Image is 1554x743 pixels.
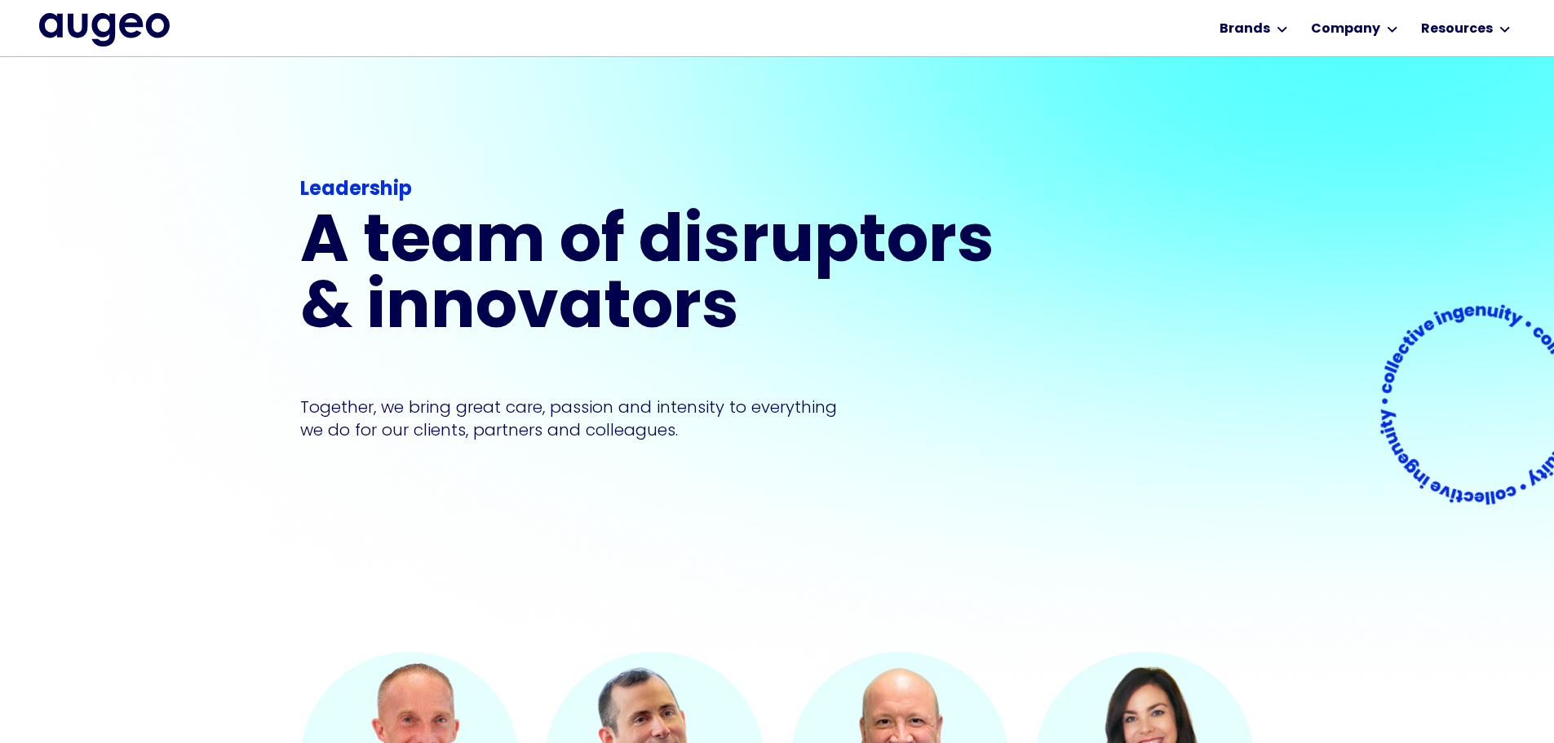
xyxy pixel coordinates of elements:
h1: A team of disruptors & innovators [300,211,1005,343]
img: Augeo's full logo in midnight blue. [39,13,170,46]
div: Company [1311,20,1380,39]
div: Brands [1220,20,1270,39]
p: Together, we bring great care, passion and intensity to everything we do for our clients, partner... [300,396,861,441]
div: Resources [1421,20,1493,39]
a: home [39,13,170,46]
div: Leadership [300,175,1005,205]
